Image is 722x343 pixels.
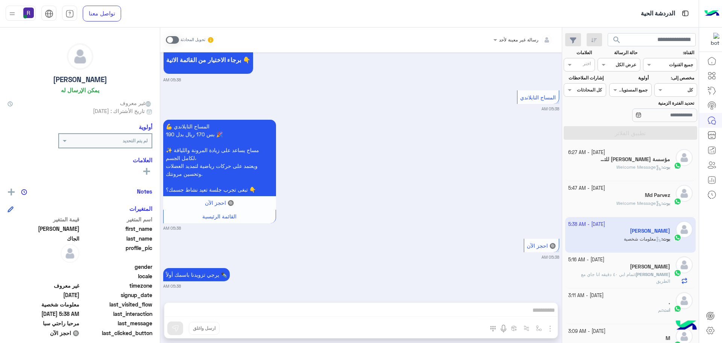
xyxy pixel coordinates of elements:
small: [DATE] - 5:47 AM [568,185,605,192]
small: تحويل المحادثة [180,37,205,43]
span: first_name [81,225,153,233]
span: search [612,35,621,44]
span: Welcome Message [616,200,661,206]
span: القائمة الرئيسية [202,213,237,220]
span: last_name [81,235,153,242]
span: 🔘 احجز الآن [527,242,556,249]
small: [DATE] - 5:16 AM [568,256,604,264]
span: تاريخ الأشتراك : [DATE] [93,107,145,115]
span: غير معروف [120,99,152,107]
h5: . [669,299,670,306]
button: ارسل واغلق [189,322,220,335]
h5: [PERSON_NAME] [53,75,107,84]
span: غير معروف [8,282,79,290]
span: gender [81,263,153,271]
span: مرحبا راحتي سبا [8,319,79,327]
span: تمام ابي ٤٠ دقيقه انا جاي مع الطريق [581,271,670,284]
span: تم [658,307,662,313]
img: Logo [704,6,719,21]
span: معلومات شخصية [8,300,79,308]
b: : [634,271,670,277]
h6: أولوية [139,123,152,130]
label: مخصص إلى: [655,75,694,81]
small: 05:38 AM [163,225,181,231]
img: defaultAdmin.png [676,292,693,309]
a: tab [62,6,77,21]
span: timezone [81,282,153,290]
small: 05:38 AM [163,77,181,83]
img: userImage [23,8,34,18]
span: بوت [663,200,670,206]
b: : [661,200,670,206]
b: لم يتم التحديد [123,138,148,143]
span: null [8,272,79,280]
div: اختر [583,60,592,69]
span: 🔘 احجز الآن [205,200,234,206]
span: last_clicked_button [81,329,153,337]
span: انت [663,307,670,313]
span: رسالة غير معينة لأحد [499,37,538,43]
img: add [8,189,15,195]
span: locale [81,272,153,280]
img: WhatsApp [674,198,681,205]
img: defaultAdmin.png [67,44,93,69]
span: signup_date [81,291,153,299]
h5: Md Parvez [645,192,670,198]
small: 05:38 AM [163,283,181,289]
h6: Notes [137,188,152,195]
span: برجاء الاختيار من القائمة الاتية 👇 [166,56,250,63]
h5: M [666,335,670,341]
b: : [662,307,670,313]
small: 05:38 AM [541,254,559,260]
img: defaultAdmin.png [676,149,693,166]
span: جلال [8,225,79,233]
span: [PERSON_NAME] [636,271,670,277]
img: defaultAdmin.png [61,244,79,263]
h6: يمكن الإرسال له [61,87,99,93]
img: tab [65,9,74,18]
span: null [8,263,79,271]
img: tab [45,9,53,18]
span: Welcome Message [616,164,661,170]
span: last_interaction [81,310,153,318]
img: hulul-logo.png [673,313,699,339]
small: [DATE] - 3:11 AM [568,292,604,299]
label: أولوية [610,75,649,81]
p: 11/10/2025, 5:38 AM [163,120,276,196]
span: قيمة المتغير [8,215,79,223]
img: notes [21,189,27,195]
span: last_message [81,319,153,327]
label: تحديد الفترة الزمنية [610,100,694,107]
label: القناة: [644,49,695,56]
span: بوت [663,164,670,170]
img: WhatsApp [674,269,681,277]
h6: المتغيرات [129,205,152,212]
label: العلامات [564,49,592,56]
img: tab [681,9,690,18]
small: 05:38 AM [541,106,559,112]
img: profile [8,9,17,18]
span: اسم المتغير [81,215,153,223]
span: المساج التايلاندي [520,94,556,101]
label: حالة الرسالة [599,49,637,56]
button: search [608,33,626,49]
button: تطبيق الفلاتر [564,126,697,140]
span: profile_pic [81,244,153,261]
p: الدردشة الحية [641,9,675,19]
p: 11/10/2025, 5:38 AM [163,268,230,281]
h6: العلامات [8,157,152,163]
img: 322853014244696 [706,33,719,46]
h5: مؤسسة بن ضبعان للتجارة والمقاولات [599,156,670,163]
span: last_visited_flow [81,300,153,308]
img: defaultAdmin.png [676,185,693,202]
a: تواصل معنا [83,6,121,21]
span: 2025-10-11T02:37:49.61Z [8,291,79,299]
h5: محمد عبيد مفلح الرشيدي [630,264,670,270]
span: الجاك [8,235,79,242]
img: WhatsApp [674,305,681,313]
span: 🔘 احجز الآن [8,329,79,337]
small: [DATE] - 6:27 AM [568,149,605,156]
img: defaultAdmin.png [676,256,693,273]
label: إشارات الملاحظات [564,75,603,81]
b: : [661,164,670,170]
